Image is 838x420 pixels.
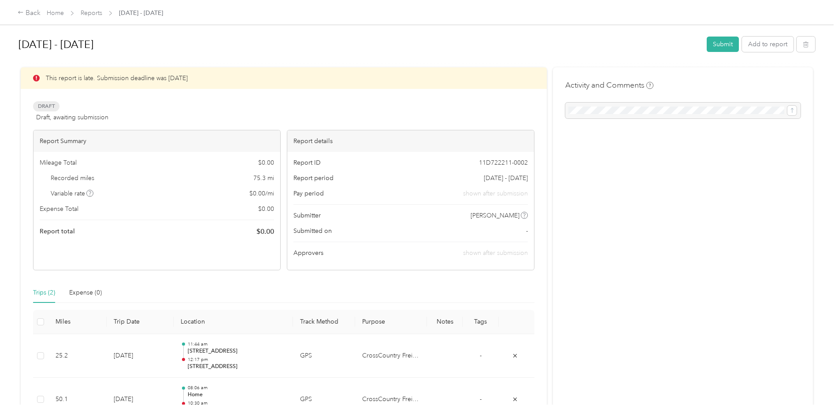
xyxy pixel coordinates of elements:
[293,189,324,198] span: Pay period
[471,211,519,220] span: [PERSON_NAME]
[463,310,498,334] th: Tags
[40,227,75,236] span: Report total
[188,341,286,347] p: 11:44 am
[107,310,174,334] th: Trip Date
[19,34,701,55] h1: Aug 1 - 31, 2025
[484,173,528,183] span: [DATE] - [DATE]
[742,37,794,52] button: Add to report
[51,189,94,198] span: Variable rate
[188,357,286,363] p: 12:17 pm
[258,158,274,167] span: $ 0.00
[81,9,102,17] a: Reports
[293,248,323,258] span: Approvers
[18,8,41,18] div: Back
[258,204,274,214] span: $ 0.00
[33,101,59,111] span: Draft
[107,334,174,378] td: [DATE]
[69,288,102,298] div: Expense (0)
[480,352,482,359] span: -
[33,288,55,298] div: Trips (2)
[51,173,94,183] span: Recorded miles
[479,158,528,167] span: 11D722211-0002
[293,334,355,378] td: GPS
[249,189,274,198] span: $ 0.00 / mi
[355,334,427,378] td: CrossCountry Freight Solutions
[427,310,463,334] th: Notes
[48,334,107,378] td: 25.2
[293,211,321,220] span: Submitter
[33,130,280,152] div: Report Summary
[21,67,547,89] div: This report is late. Submission deadline was [DATE]
[463,249,528,257] span: shown after submission
[293,310,355,334] th: Track Method
[565,80,653,91] h4: Activity and Comments
[188,347,286,355] p: [STREET_ADDRESS]
[119,8,163,18] span: [DATE] - [DATE]
[463,189,528,198] span: shown after submission
[40,204,78,214] span: Expense Total
[174,310,293,334] th: Location
[480,395,482,403] span: -
[293,158,321,167] span: Report ID
[287,130,534,152] div: Report details
[789,371,838,420] iframe: Everlance-gr Chat Button Frame
[188,400,286,406] p: 10:30 am
[526,226,528,236] span: -
[40,158,77,167] span: Mileage Total
[707,37,739,52] button: Submit
[293,226,332,236] span: Submitted on
[188,385,286,391] p: 08:06 am
[256,226,274,237] span: $ 0.00
[253,173,274,183] span: 75.3 mi
[188,391,286,399] p: Home
[188,363,286,371] p: [STREET_ADDRESS]
[48,310,107,334] th: Miles
[47,9,64,17] a: Home
[355,310,427,334] th: Purpose
[36,113,108,122] span: Draft, awaiting submission
[293,173,334,183] span: Report period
